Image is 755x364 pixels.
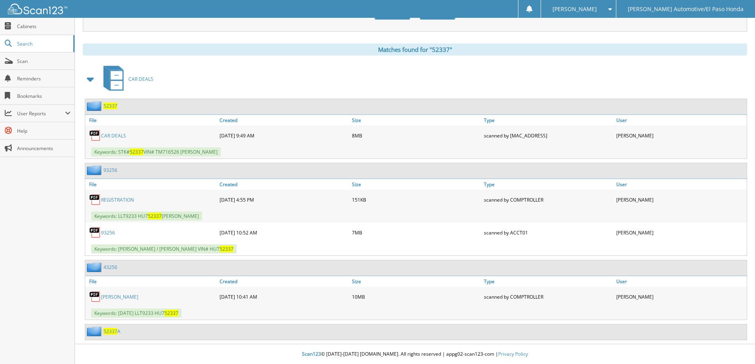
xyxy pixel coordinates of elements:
[628,7,744,11] span: [PERSON_NAME] Automotive/El Paso Honda
[101,196,134,203] a: REGISTRATION
[218,179,350,190] a: Created
[91,147,221,156] span: Keywords: STK# VIN# TM716526 [PERSON_NAME]
[75,345,755,364] div: © [DATE]-[DATE] [DOMAIN_NAME]. All rights reserved | appg02-scan123-com |
[17,93,71,99] span: Bookmarks
[87,326,103,336] img: folder2.png
[482,128,614,143] div: scanned by [MAC_ADDRESS]
[85,115,218,126] a: File
[482,225,614,240] div: scanned by ACCT01
[103,264,117,271] a: 43256
[218,128,350,143] div: [DATE] 9:49 AM
[614,128,747,143] div: [PERSON_NAME]
[350,289,482,305] div: 10MB
[8,4,67,14] img: scan123-logo-white.svg
[614,115,747,126] a: User
[482,179,614,190] a: Type
[350,225,482,240] div: 7MB
[83,44,747,55] div: Matches found for "52337"
[218,115,350,126] a: Created
[614,192,747,208] div: [PERSON_NAME]
[218,289,350,305] div: [DATE] 10:41 AM
[302,351,321,357] span: Scan123
[101,229,115,236] a: 93256
[89,227,101,238] img: PDF.png
[350,128,482,143] div: 8MB
[482,192,614,208] div: scanned by COMPTROLLER
[350,115,482,126] a: Size
[85,179,218,190] a: File
[17,145,71,152] span: Announcements
[614,225,747,240] div: [PERSON_NAME]
[17,75,71,82] span: Reminders
[17,110,65,117] span: User Reports
[482,115,614,126] a: Type
[103,328,117,335] span: 52337
[164,310,178,316] span: 52337
[103,328,120,335] a: 52337A
[350,276,482,287] a: Size
[614,289,747,305] div: [PERSON_NAME]
[482,276,614,287] a: Type
[85,276,218,287] a: File
[482,289,614,305] div: scanned by COMPTROLLER
[350,192,482,208] div: 151KB
[17,40,69,47] span: Search
[17,128,71,134] span: Help
[218,225,350,240] div: [DATE] 10:52 AM
[87,101,103,111] img: folder2.png
[715,326,755,364] iframe: Chat Widget
[350,179,482,190] a: Size
[89,291,101,303] img: PDF.png
[130,149,143,155] span: 52337
[17,58,71,65] span: Scan
[552,7,597,11] span: [PERSON_NAME]
[148,213,162,219] span: 52337
[614,276,747,287] a: User
[101,132,126,139] a: CAR DEALS
[498,351,528,357] a: Privacy Policy
[99,63,153,95] a: CAR DEALS
[103,103,117,109] a: 52337
[89,130,101,141] img: PDF.png
[220,246,233,252] span: 52337
[91,212,202,221] span: Keywords: LLT9233 HU7 [PERSON_NAME]
[91,309,182,318] span: Keywords: [DATE] LLT9233 HU7
[87,262,103,272] img: folder2.png
[89,194,101,206] img: PDF.png
[614,179,747,190] a: User
[218,192,350,208] div: [DATE] 4:55 PM
[17,23,71,30] span: Cabinets
[101,293,138,300] a: [PERSON_NAME]
[103,167,117,173] a: 93256
[91,244,237,253] span: Keywords: [PERSON_NAME] / [PERSON_NAME] VIN# HU7
[87,165,103,175] img: folder2.png
[218,276,350,287] a: Created
[128,76,153,82] span: CAR DEALS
